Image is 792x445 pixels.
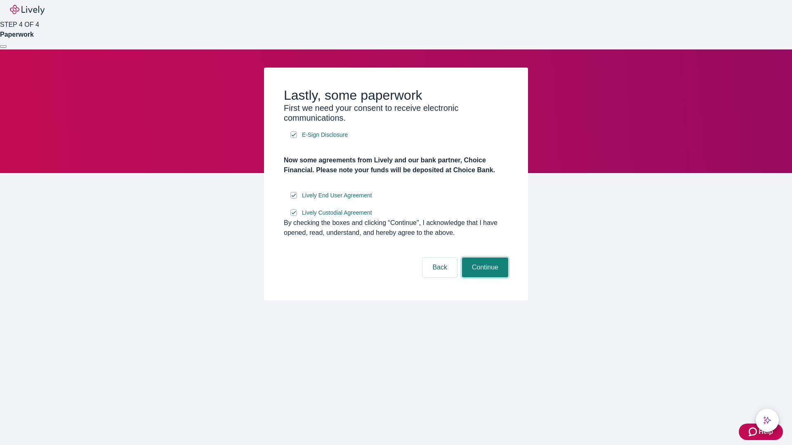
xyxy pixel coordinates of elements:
[284,218,508,238] div: By checking the boxes and clicking “Continue", I acknowledge that I have opened, read, understand...
[302,191,372,200] span: Lively End User Agreement
[756,409,779,432] button: chat
[462,258,508,277] button: Continue
[10,5,45,15] img: Lively
[300,208,374,218] a: e-sign disclosure document
[763,416,771,424] svg: Lively AI Assistant
[300,130,349,140] a: e-sign disclosure document
[302,208,372,217] span: Lively Custodial Agreement
[759,427,773,437] span: Help
[422,258,457,277] button: Back
[739,424,783,440] button: Zendesk support iconHelp
[284,103,508,123] h3: First we need your consent to receive electronic communications.
[749,427,759,437] svg: Zendesk support icon
[284,87,508,103] h2: Lastly, some paperwork
[284,155,508,175] h4: Now some agreements from Lively and our bank partner, Choice Financial. Please note your funds wi...
[302,131,348,139] span: E-Sign Disclosure
[300,190,374,201] a: e-sign disclosure document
